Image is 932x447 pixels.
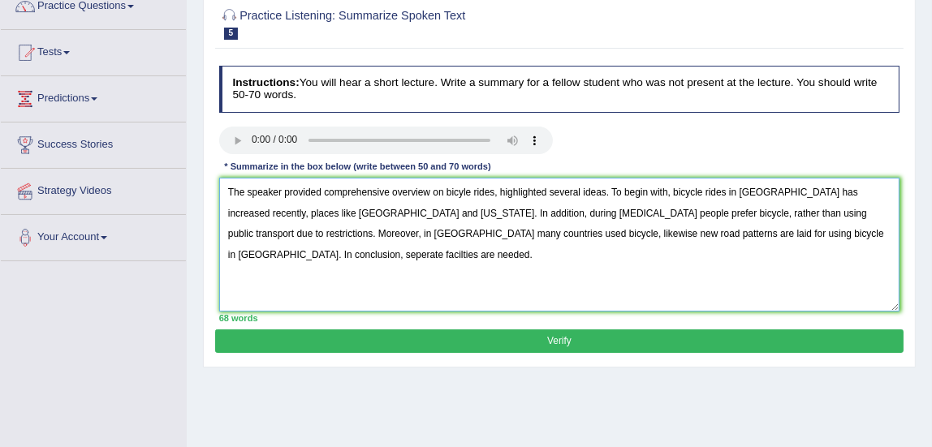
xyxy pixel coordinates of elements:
[219,6,641,40] h2: Practice Listening: Summarize Spoken Text
[1,215,186,256] a: Your Account
[224,28,239,40] span: 5
[219,66,900,112] h4: You will hear a short lecture. Write a summary for a fellow student who was not present at the le...
[232,76,299,88] b: Instructions:
[219,312,900,325] div: 68 words
[1,76,186,117] a: Predictions
[215,329,903,353] button: Verify
[1,30,186,71] a: Tests
[1,122,186,163] a: Success Stories
[1,169,186,209] a: Strategy Videos
[219,161,497,174] div: * Summarize in the box below (write between 50 and 70 words)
